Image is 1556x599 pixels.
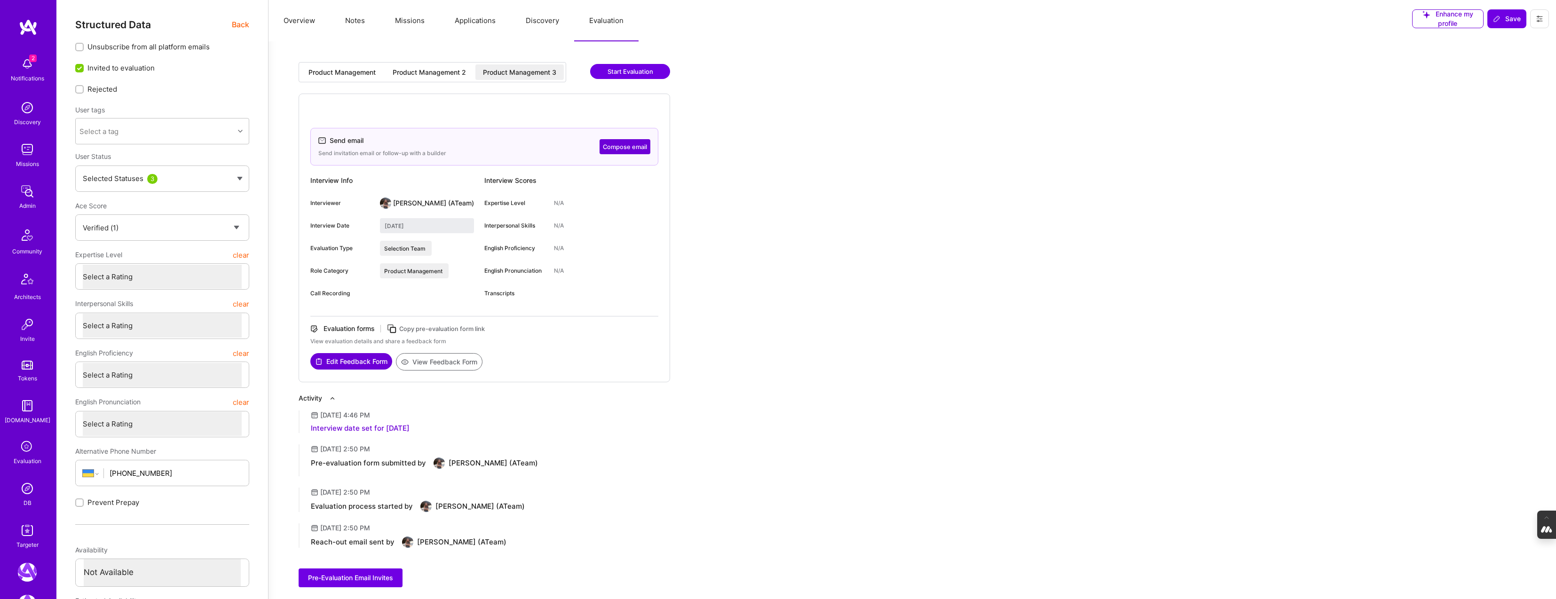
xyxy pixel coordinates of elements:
[310,267,372,275] div: Role Category
[110,461,242,485] input: +1 (000) 000-0000
[75,19,151,31] span: Structured Data
[83,174,143,183] span: Selected Statuses
[14,292,41,302] div: Architects
[75,246,122,263] span: Expertise Level
[18,521,37,540] img: Skill Targeter
[16,563,39,582] a: A.Team: Leading A.Team's Marketing & DemandGen
[417,537,506,547] div: [PERSON_NAME] (ATeam)
[75,394,141,410] span: English Pronunciation
[20,334,35,344] div: Invite
[29,55,37,62] span: 2
[320,523,370,533] div: [DATE] 2:50 PM
[311,458,426,468] div: Pre-evaluation form submitted by
[233,295,249,312] button: clear
[232,19,249,31] span: Back
[554,221,564,230] div: N/A
[75,295,133,312] span: Interpersonal Skills
[420,501,432,512] img: User Avatar
[16,269,39,292] img: Architects
[310,337,658,346] div: View evaluation details and share a feedback form
[18,479,37,498] img: Admin Search
[87,63,155,73] span: Invited to evaluation
[330,136,363,145] div: Send email
[320,410,370,420] div: [DATE] 4:46 PM
[18,373,37,383] div: Tokens
[311,537,395,547] div: Reach-out email sent by
[320,488,370,497] div: [DATE] 2:50 PM
[14,117,41,127] div: Discovery
[324,324,375,333] div: Evaluation forms
[299,568,403,587] button: Pre-Evaluation Email Invites
[19,201,36,211] div: Admin
[393,198,474,208] div: [PERSON_NAME] (ATeam)
[79,126,118,136] div: Select a tag
[75,345,133,362] span: English Proficiency
[237,177,243,181] img: caret
[310,221,372,230] div: Interview Date
[554,267,564,275] div: N/A
[310,173,484,188] div: Interview Info
[233,345,249,362] button: clear
[18,55,37,73] img: bell
[12,246,42,256] div: Community
[590,64,670,79] button: Start Evaluation
[310,289,372,298] div: Call Recording
[18,438,36,456] i: icon SelectionTeam
[1493,14,1521,24] span: Save
[310,353,392,370] button: Edit Feedback Form
[399,324,485,334] div: Copy pre-evaluation form link
[19,19,38,36] img: logo
[18,563,37,582] img: A.Team: Leading A.Team's Marketing & DemandGen
[484,267,546,275] div: English Pronunciation
[147,174,158,184] div: 3
[22,361,33,370] img: tokens
[554,244,564,252] div: N/A
[18,396,37,415] img: guide book
[310,199,372,207] div: Interviewer
[75,542,249,559] div: Availability
[311,502,413,511] div: Evaluation process started by
[310,353,392,370] a: Edit Feedback Form
[233,394,249,410] button: clear
[238,129,243,134] i: icon Chevron
[1422,11,1430,18] i: icon SuggestedTeams
[14,456,41,466] div: Evaluation
[87,497,139,507] span: Prevent Prepay
[308,573,393,583] span: Pre-Evaluation Email Invites
[18,315,37,334] img: Invite
[483,68,556,77] div: Product Management 3
[1487,9,1526,28] button: Save
[320,444,370,454] div: [DATE] 2:50 PM
[484,244,546,252] div: English Proficiency
[16,540,39,550] div: Targeter
[75,152,111,160] span: User Status
[75,447,156,455] span: Alternative Phone Number
[18,182,37,201] img: admin teamwork
[308,68,376,77] div: Product Management
[11,73,44,83] div: Notifications
[24,498,32,508] div: DB
[434,457,445,469] img: User Avatar
[484,199,546,207] div: Expertise Level
[396,353,482,370] button: View Feedback Form
[380,197,391,209] img: User Avatar
[18,140,37,159] img: teamwork
[16,159,39,169] div: Missions
[1422,9,1474,28] span: Enhance my profile
[600,139,650,154] button: Compose email
[16,224,39,246] img: Community
[311,424,410,433] div: Interview date set for [DATE]
[318,149,446,158] div: Send invitation email or follow-up with a builder
[484,173,658,188] div: Interview Scores
[435,502,525,511] div: [PERSON_NAME] (ATeam)
[484,221,546,230] div: Interpersonal Skills
[5,415,50,425] div: [DOMAIN_NAME]
[75,202,107,210] span: Ace Score
[299,394,322,403] div: Activity
[554,199,564,207] div: N/A
[233,246,249,263] button: clear
[449,458,538,468] div: [PERSON_NAME] (ATeam)
[310,244,372,252] div: Evaluation Type
[402,536,413,548] img: User Avatar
